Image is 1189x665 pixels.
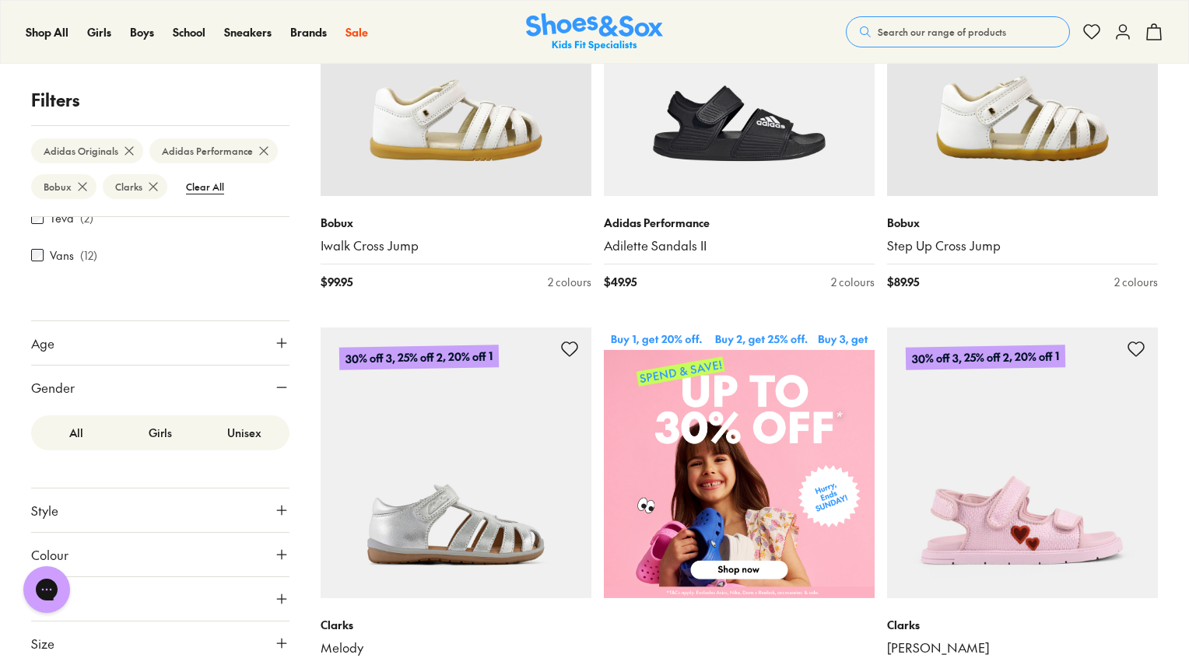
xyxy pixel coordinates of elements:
[604,274,637,290] span: $ 49.95
[321,274,352,290] span: $ 99.95
[26,24,68,40] a: Shop All
[80,247,97,264] p: ( 12 )
[103,174,167,199] btn: Clarks
[290,24,327,40] a: Brands
[80,210,93,226] p: ( 2 )
[174,173,237,201] btn: Clear All
[50,247,74,264] label: Vans
[31,87,289,113] p: Filters
[887,639,1158,656] a: [PERSON_NAME]
[31,334,54,352] span: Age
[831,274,875,290] div: 2 colours
[321,639,591,656] a: Melody
[846,16,1070,47] button: Search our range of products
[887,617,1158,633] p: Clarks
[130,24,154,40] a: Boys
[16,561,78,618] iframe: Gorgias live chat messenger
[887,274,919,290] span: $ 89.95
[604,237,875,254] a: Adilette Sandals II
[31,501,58,520] span: Style
[118,418,202,447] label: Girls
[906,345,1065,370] p: 30% off 3, 25% off 2, 20% off 1
[321,237,591,254] a: Iwalk Cross Jump
[1114,274,1158,290] div: 2 colours
[87,24,111,40] a: Girls
[878,25,1006,39] span: Search our range of products
[34,418,118,447] label: All
[50,210,74,226] label: Teva
[604,327,875,598] img: SNS_WEBASSETS_CategoryWidget_2560x2560_d4358fa4-32b4-4c90-932d-b6c75ae0f3ec.png
[31,577,289,621] button: Price
[31,621,289,665] button: Size
[31,378,75,397] span: Gender
[31,138,143,163] btn: Adidas Originals
[31,634,54,653] span: Size
[321,617,591,633] p: Clarks
[149,138,278,163] btn: Adidas Performance
[31,366,289,409] button: Gender
[31,545,68,564] span: Colour
[31,488,289,532] button: Style
[321,327,591,598] a: 30% off 3, 25% off 2, 20% off 1
[321,215,591,231] p: Bobux
[887,327,1158,598] a: 30% off 3, 25% off 2, 20% off 1
[887,237,1158,254] a: Step Up Cross Jump
[345,24,368,40] a: Sale
[202,418,286,447] label: Unisex
[548,274,591,290] div: 2 colours
[31,533,289,576] button: Colour
[339,345,499,370] p: 30% off 3, 25% off 2, 20% off 1
[526,13,663,51] img: SNS_Logo_Responsive.svg
[31,174,96,199] btn: Bobux
[224,24,272,40] a: Sneakers
[31,321,289,365] button: Age
[173,24,205,40] a: School
[604,215,875,231] p: Adidas Performance
[526,13,663,51] a: Shoes & Sox
[887,215,1158,231] p: Bobux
